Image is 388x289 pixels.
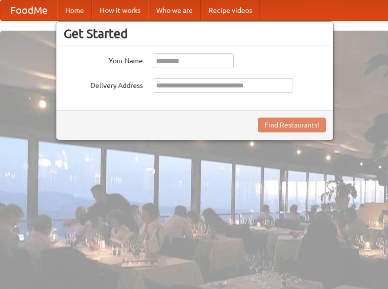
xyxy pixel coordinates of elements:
[148,0,201,20] a: Who we are
[57,0,92,20] a: Home
[64,53,143,66] label: Your Name
[92,0,148,20] a: How it works
[258,118,326,132] button: Find Restaurants!
[64,26,326,41] h3: Get Started
[0,0,57,20] a: FoodMe
[201,0,260,20] a: Recipe videos
[64,78,143,90] label: Delivery Address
